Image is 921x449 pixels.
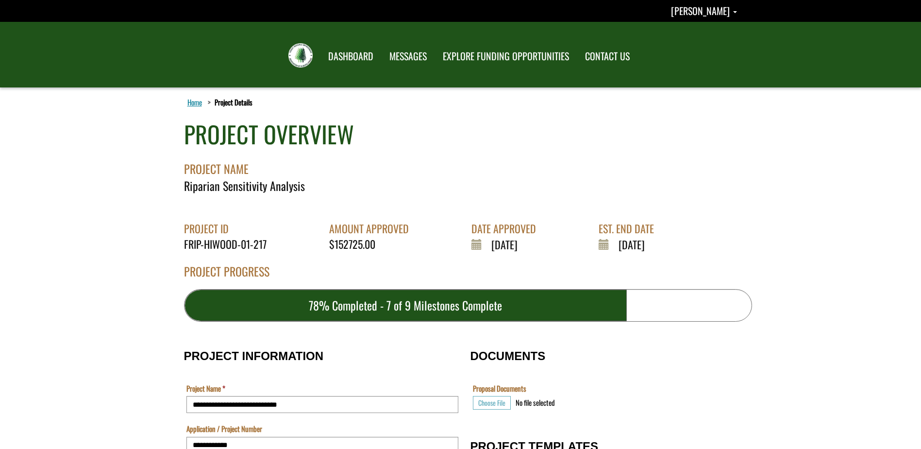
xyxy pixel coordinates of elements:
div: 78% Completed - 7 of 9 Milestones Complete [184,290,627,321]
div: PROJECT NAME [184,151,752,177]
img: FRIAA Submissions Portal [288,43,313,68]
div: $152725.00 [329,237,416,252]
a: DASHBOARD [321,44,381,69]
a: Nicole Marburg [671,3,737,18]
label: Project Name [186,383,225,394]
input: Project Name [186,396,458,413]
div: [DATE] [599,237,661,252]
label: Application / Project Number [186,424,262,434]
div: No file selected [516,397,555,408]
a: EXPLORE FUNDING OPPORTUNITIES [435,44,576,69]
h3: DOCUMENTS [470,350,737,363]
h3: PROJECT INFORMATION [184,350,461,363]
nav: Main Navigation [319,41,637,69]
label: Proposal Documents [473,383,526,394]
div: FRIP-HIWOOD-01-217 [184,237,274,252]
div: PROJECT PROGRESS [184,263,752,289]
li: Project Details [205,97,252,107]
a: Home [185,96,204,108]
div: Riparian Sensitivity Analysis [184,177,752,194]
div: DATE APPROVED [471,221,543,236]
div: EST. END DATE [599,221,661,236]
div: PROJECT OVERVIEW [184,118,354,151]
div: PROJECT ID [184,221,274,236]
div: [DATE] [471,237,543,252]
fieldset: DOCUMENTS [470,340,737,420]
button: Choose File for Proposal Documents [473,396,511,410]
a: CONTACT US [578,44,637,69]
a: MESSAGES [382,44,434,69]
div: AMOUNT APPROVED [329,221,416,236]
span: [PERSON_NAME] [671,3,730,18]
